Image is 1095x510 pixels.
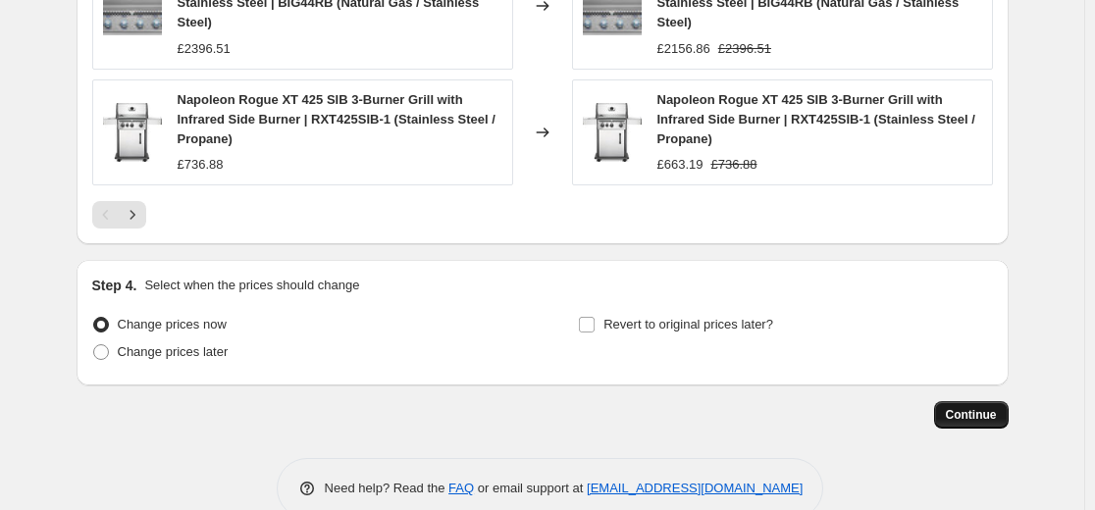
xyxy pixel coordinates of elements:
img: napoleon-rogue-xt-425-sib-3-burner-grill-with-infrared-side-burner-rxt425sib-1-stainless-steel-pr... [583,103,642,162]
div: £736.88 [178,155,224,175]
h2: Step 4. [92,276,137,295]
nav: Pagination [92,201,146,229]
span: Change prices later [118,344,229,359]
span: Need help? Read the [325,481,449,495]
span: Continue [946,407,997,423]
a: [EMAIL_ADDRESS][DOMAIN_NAME] [587,481,803,495]
button: Continue [934,401,1009,429]
strike: £2396.51 [718,39,771,59]
button: Next [119,201,146,229]
div: £663.19 [657,155,704,175]
span: Napoleon Rogue XT 425 SIB 3-Burner Grill with Infrared Side Burner | RXT425SIB-1 (Stainless Steel... [657,92,975,146]
a: FAQ [448,481,474,495]
span: Napoleon Rogue XT 425 SIB 3-Burner Grill with Infrared Side Burner | RXT425SIB-1 (Stainless Steel... [178,92,495,146]
img: napoleon-rogue-xt-425-sib-3-burner-grill-with-infrared-side-burner-rxt425sib-1-stainless-steel-pr... [103,103,162,162]
span: Change prices now [118,317,227,331]
strike: £736.88 [711,155,757,175]
span: or email support at [474,481,587,495]
p: Select when the prices should change [144,276,359,295]
div: £2396.51 [178,39,231,59]
span: Revert to original prices later? [603,317,773,331]
div: £2156.86 [657,39,710,59]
